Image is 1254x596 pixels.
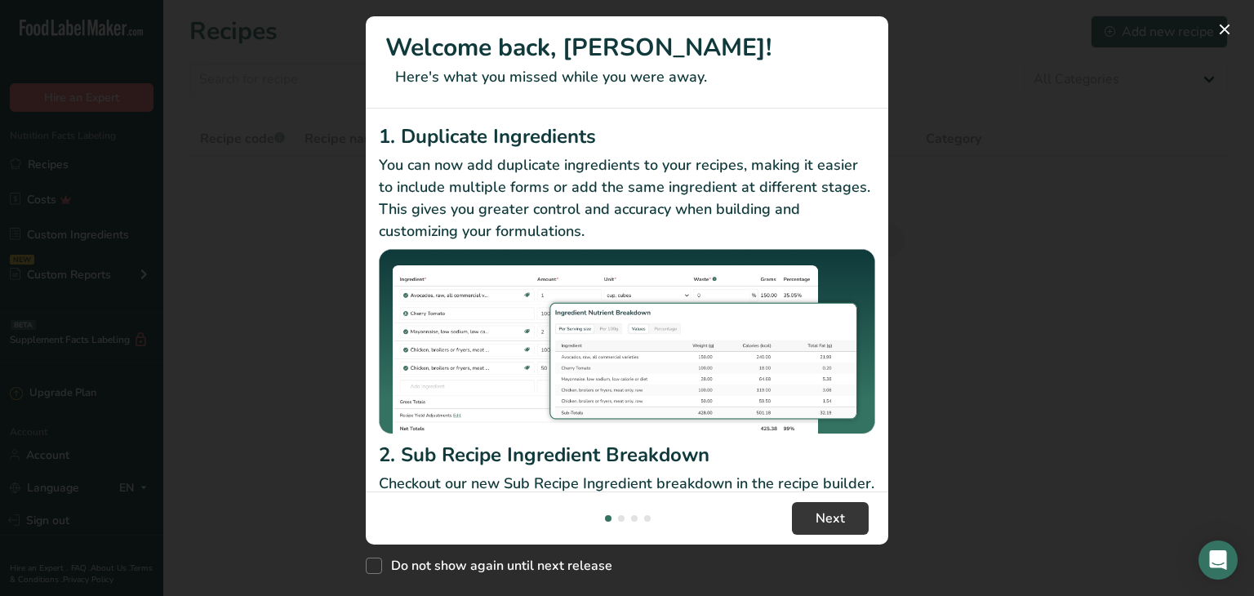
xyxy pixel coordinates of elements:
[385,29,869,66] h1: Welcome back, [PERSON_NAME]!
[792,502,869,535] button: Next
[379,473,875,539] p: Checkout our new Sub Recipe Ingredient breakdown in the recipe builder. You can now see your Reci...
[1198,540,1238,580] div: Open Intercom Messenger
[379,154,875,242] p: You can now add duplicate ingredients to your recipes, making it easier to include multiple forms...
[382,558,612,574] span: Do not show again until next release
[385,66,869,88] p: Here's what you missed while you were away.
[816,509,845,528] span: Next
[379,249,875,434] img: Duplicate Ingredients
[379,440,875,469] h2: 2. Sub Recipe Ingredient Breakdown
[379,122,875,151] h2: 1. Duplicate Ingredients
